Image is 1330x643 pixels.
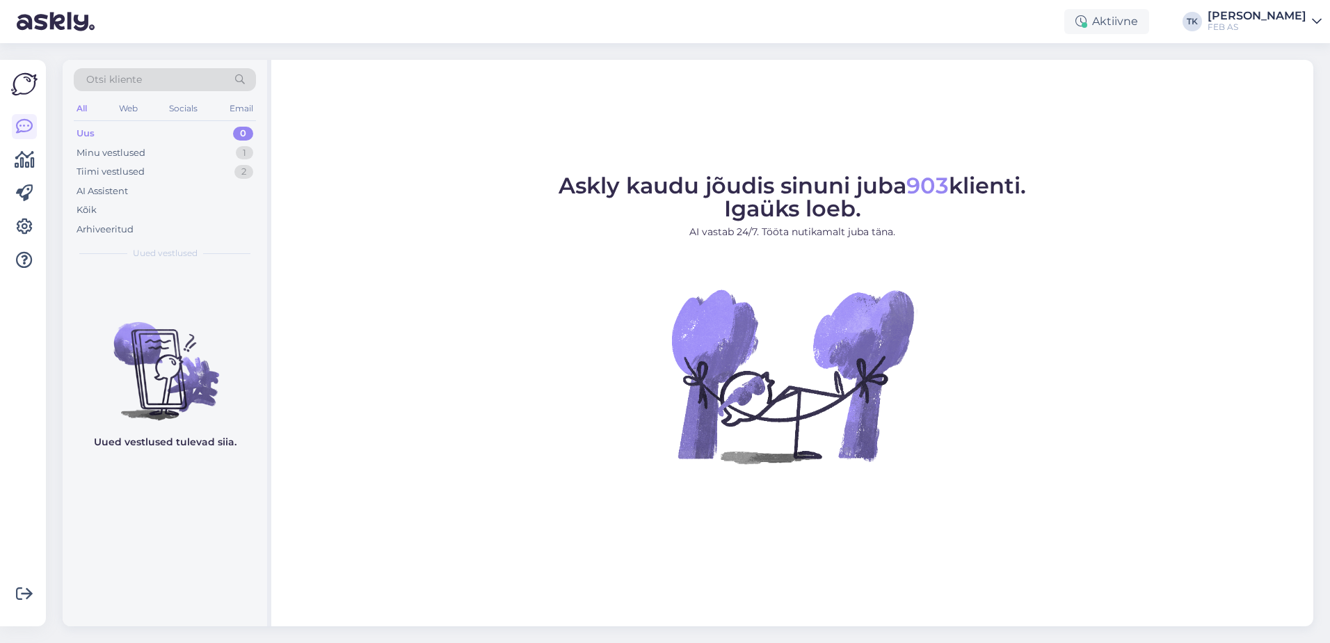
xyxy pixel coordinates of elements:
[906,172,949,199] span: 903
[1208,10,1322,33] a: [PERSON_NAME]FEB AS
[133,247,198,260] span: Uued vestlused
[227,100,256,118] div: Email
[166,100,200,118] div: Socials
[77,203,97,217] div: Kõik
[86,72,142,87] span: Otsi kliente
[77,223,134,237] div: Arhiveeritud
[77,184,128,198] div: AI Assistent
[77,165,145,179] div: Tiimi vestlused
[233,127,253,141] div: 0
[1208,22,1306,33] div: FEB AS
[234,165,253,179] div: 2
[77,146,145,160] div: Minu vestlused
[1208,10,1306,22] div: [PERSON_NAME]
[1183,12,1202,31] div: TK
[236,146,253,160] div: 1
[77,127,95,141] div: Uus
[11,71,38,97] img: Askly Logo
[559,225,1026,239] p: AI vastab 24/7. Tööta nutikamalt juba täna.
[559,172,1026,222] span: Askly kaudu jõudis sinuni juba klienti. Igaüks loeb.
[94,435,237,450] p: Uued vestlused tulevad siia.
[74,100,90,118] div: All
[667,251,918,501] img: No Chat active
[116,100,141,118] div: Web
[1064,9,1149,34] div: Aktiivne
[63,297,267,422] img: No chats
